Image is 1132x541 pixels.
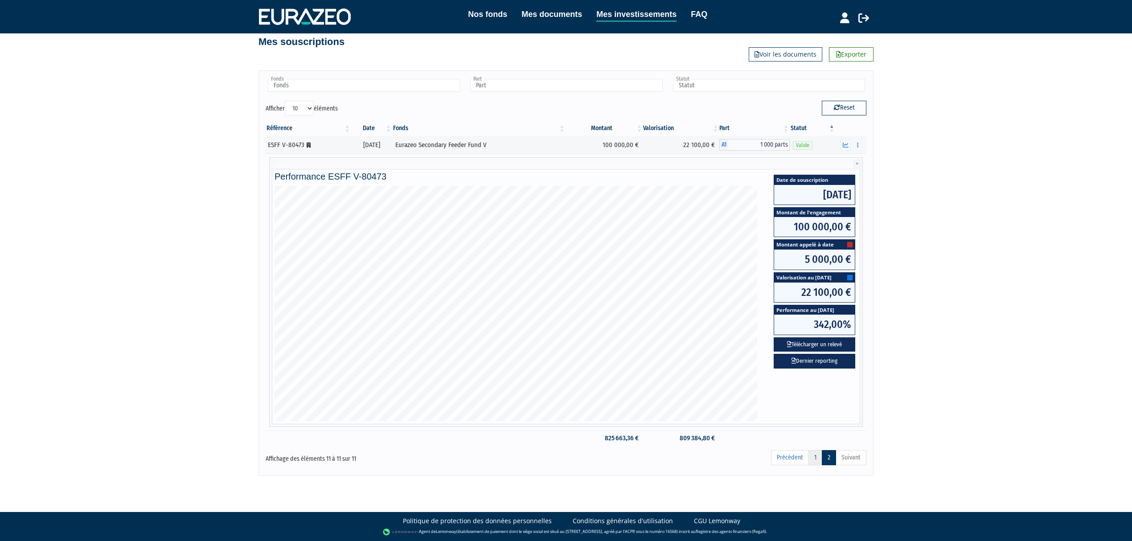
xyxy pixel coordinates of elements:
span: Performance au [DATE] [774,305,855,315]
div: - Agent de (établissement de paiement dont le siège social est situé au [STREET_ADDRESS], agréé p... [9,528,1123,537]
span: Montant de l'engagement [774,208,855,217]
a: CGU Lemonway [694,516,740,525]
a: Suivant [836,450,866,465]
img: 1732889491-logotype_eurazeo_blanc_rvb.png [259,8,351,25]
a: Exporter [829,47,874,61]
span: 5 000,00 € [774,250,855,269]
th: Référence : activer pour trier la colonne par ordre croissant [266,121,351,136]
a: Conditions générales d'utilisation [573,516,673,525]
th: Statut : activer pour trier la colonne par ordre d&eacute;croissant [790,121,836,136]
span: Valorisation au [DATE] [774,273,855,283]
span: Valide [793,141,812,150]
label: Afficher éléments [266,101,338,116]
span: A1 [719,139,728,151]
a: 2 [822,450,836,465]
th: Valorisation: activer pour trier la colonne par ordre croissant [643,121,719,136]
th: Part: activer pour trier la colonne par ordre croissant [719,121,790,136]
i: [Français] Personne morale [307,143,311,148]
span: 22 100,00 € [774,283,855,302]
h4: Performance ESFF V-80473 [275,172,857,181]
button: Reset [822,101,866,115]
div: Affichage des éléments 11 à 11 sur 11 [266,449,508,463]
th: Fonds: activer pour trier la colonne par ordre croissant [392,121,566,136]
button: Télécharger un relevé [774,337,855,352]
th: Date: activer pour trier la colonne par ordre croissant [351,121,392,136]
a: Nos fonds [468,8,507,20]
span: 342,00% [774,315,855,334]
div: [DATE] [354,140,389,150]
span: [DATE] [774,185,855,205]
td: 809 384,80 € [643,430,719,446]
span: 1 000 parts [728,139,790,151]
th: Montant: activer pour trier la colonne par ordre croissant [566,121,643,136]
span: Date de souscription [774,175,855,184]
div: A1 - Eurazeo Secondary Feeder Fund V [719,139,790,151]
a: Voir les documents [749,47,822,61]
a: Politique de protection des données personnelles [403,516,552,525]
a: Précédent [771,450,809,465]
div: ESFF V-80473 [268,140,348,150]
img: logo-lemonway.png [383,528,417,537]
select: Afficheréléments [285,101,314,116]
a: Mes documents [521,8,582,20]
h4: Mes souscriptions [258,37,345,47]
a: Mes investissements [596,8,677,22]
a: Dernier reporting [774,354,855,369]
a: FAQ [691,8,707,20]
td: 22 100,00 € [643,136,719,154]
span: Montant appelé à date [774,240,855,250]
td: 100 000,00 € [566,136,643,154]
a: Registre des agents financiers (Regafi) [696,529,766,534]
td: 825 663,36 € [566,430,643,446]
span: 100 000,00 € [774,217,855,237]
a: 1 [808,450,822,465]
div: Eurazeo Secondary Feeder Fund V [395,140,562,150]
a: Lemonway [436,529,456,534]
